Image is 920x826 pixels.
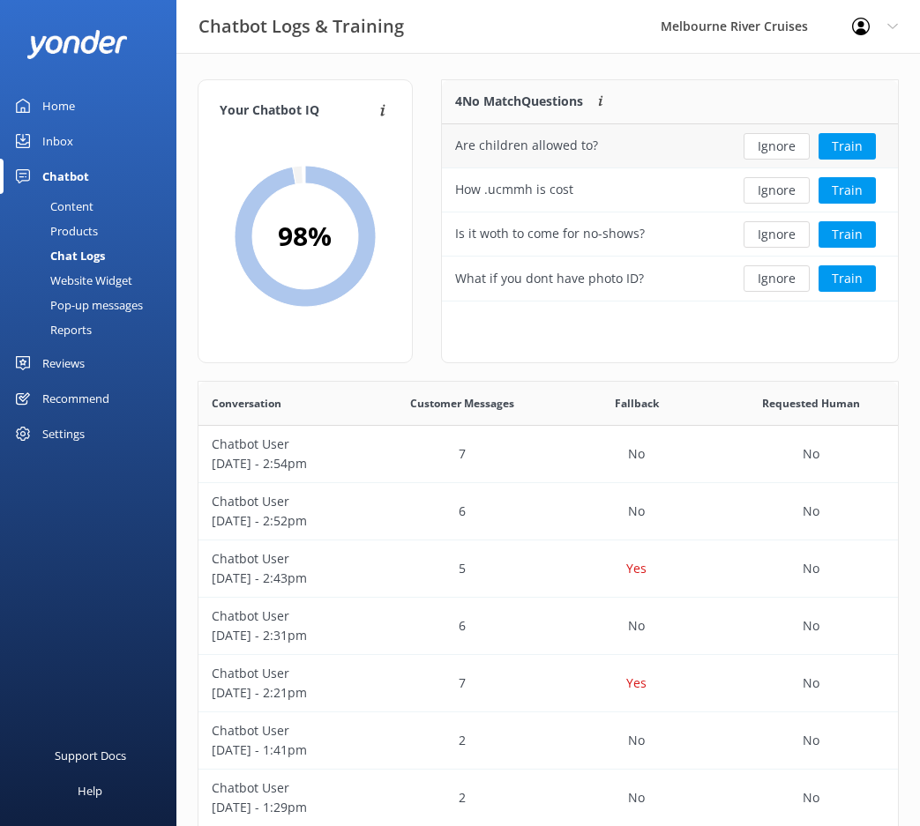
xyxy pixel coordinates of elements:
div: row [198,598,898,655]
div: row [442,257,898,301]
div: Is it woth to come for no-shows? [455,224,645,243]
h4: Your Chatbot IQ [220,101,375,121]
button: Train [819,177,876,204]
p: Chatbot User [212,492,362,511]
a: Content [11,194,176,219]
button: Ignore [744,133,810,160]
p: [DATE] - 2:21pm [212,683,362,703]
button: Ignore [744,221,810,248]
p: Yes [626,673,647,693]
span: Conversation [212,395,281,412]
div: Pop-up messages [11,293,143,317]
div: row [198,655,898,712]
h2: 98 % [278,215,332,257]
p: Chatbot User [212,778,362,798]
p: 2 [459,731,466,750]
p: [DATE] - 2:54pm [212,454,362,473]
p: [DATE] - 2:52pm [212,511,362,531]
div: row [442,212,898,257]
p: 7 [459,444,466,464]
p: No [803,731,819,750]
span: Fallback [615,395,659,412]
div: grid [442,124,898,301]
div: Reports [11,317,92,342]
p: Yes [626,559,647,578]
div: Support Docs [55,738,126,773]
p: No [628,444,645,464]
button: Ignore [744,177,810,204]
p: [DATE] - 1:41pm [212,740,362,760]
div: Recommend [42,381,109,416]
a: Products [11,219,176,243]
p: 5 [459,559,466,578]
div: row [198,712,898,770]
h3: Chatbot Logs & Training [198,12,404,41]
p: [DATE] - 2:43pm [212,569,362,588]
div: Settings [42,416,85,451]
p: No [803,616,819,636]
div: row [442,168,898,212]
div: How .ucmmh is cost [455,180,573,199]
div: Help [78,773,102,808]
div: row [442,124,898,168]
div: row [198,483,898,540]
p: No [803,444,819,464]
p: No [628,502,645,521]
div: Content [11,194,93,219]
div: Are children allowed to? [455,136,598,155]
p: 6 [459,616,466,636]
img: yonder-white-logo.png [26,30,128,59]
button: Train [819,221,876,248]
div: row [198,540,898,598]
p: [DATE] - 1:29pm [212,798,362,817]
div: Inbox [42,123,73,159]
p: 2 [459,788,466,807]
div: Chatbot [42,159,89,194]
p: No [803,673,819,693]
button: Train [819,265,876,292]
a: Pop-up messages [11,293,176,317]
p: Chatbot User [212,664,362,683]
p: Chatbot User [212,721,362,740]
button: Ignore [744,265,810,292]
p: No [628,616,645,636]
span: Customer Messages [410,395,514,412]
p: Chatbot User [212,606,362,626]
p: 4 No Match Questions [455,92,583,111]
p: 7 [459,673,466,693]
p: No [803,788,819,807]
p: No [803,559,819,578]
div: row [198,426,898,483]
p: No [628,731,645,750]
div: Home [42,88,75,123]
p: Chatbot User [212,549,362,569]
a: Website Widget [11,268,176,293]
p: No [803,502,819,521]
div: Chat Logs [11,243,105,268]
p: Chatbot User [212,435,362,454]
div: Reviews [42,346,85,381]
p: 6 [459,502,466,521]
button: Train [819,133,876,160]
div: Website Widget [11,268,132,293]
p: [DATE] - 2:31pm [212,626,362,645]
a: Reports [11,317,176,342]
div: Products [11,219,98,243]
a: Chat Logs [11,243,176,268]
div: What if you dont have photo ID? [455,269,644,288]
span: Requested Human [762,395,860,412]
p: No [628,788,645,807]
